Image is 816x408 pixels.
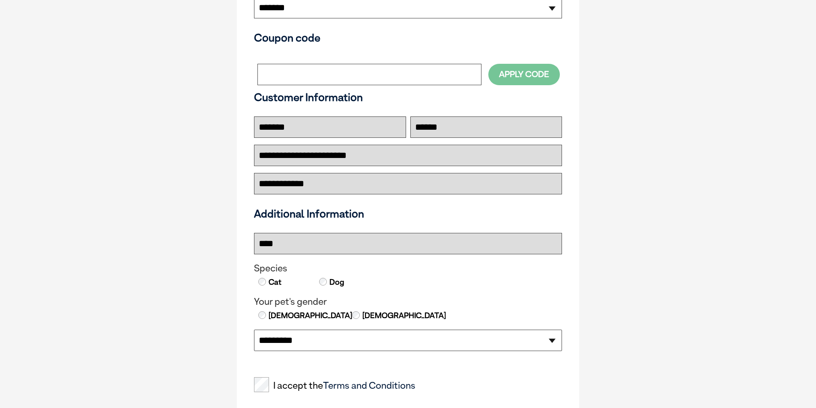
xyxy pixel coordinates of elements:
[323,380,415,391] a: Terms and Conditions
[254,263,562,274] legend: Species
[254,31,562,44] h3: Coupon code
[251,207,565,220] h3: Additional Information
[254,380,415,391] label: I accept the
[254,296,562,307] legend: Your pet's gender
[254,91,562,104] h3: Customer Information
[254,377,269,392] input: I accept theTerms and Conditions
[488,64,560,85] button: Apply Code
